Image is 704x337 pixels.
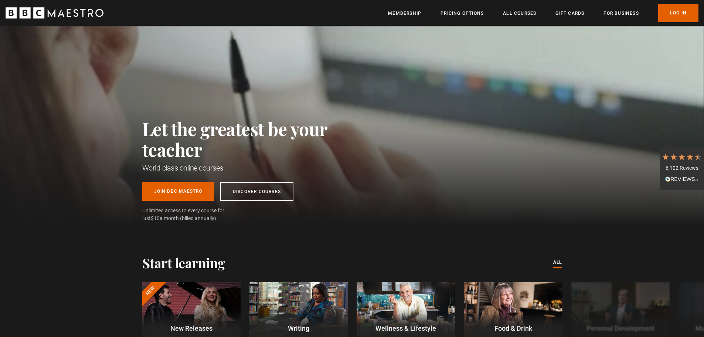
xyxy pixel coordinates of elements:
span: $10 [151,215,160,221]
a: Gift Cards [555,10,584,17]
a: Log In [658,4,698,22]
a: All Courses [503,10,536,17]
img: REVIEWS.io [665,176,698,182]
div: Read All Reviews [662,175,702,184]
h2: Let the greatest be your teacher [142,118,360,160]
a: Membership [388,10,421,17]
div: 6,102 Reviews [662,165,702,172]
nav: Primary [388,4,698,22]
a: All [553,259,562,267]
div: 4.7 Stars [662,153,702,161]
h2: Start learning [142,255,225,270]
div: 6,102 ReviewsRead All Reviews [660,147,704,190]
a: Join BBC Maestro [142,182,214,201]
svg: BBC Maestro [6,7,103,18]
a: Pricing Options [441,10,484,17]
h1: World-class online courses [142,163,360,173]
a: For business [603,10,639,17]
a: Discover Courses [220,182,293,201]
span: Unlimited access to every course for just a month (billed annually) [142,207,242,222]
